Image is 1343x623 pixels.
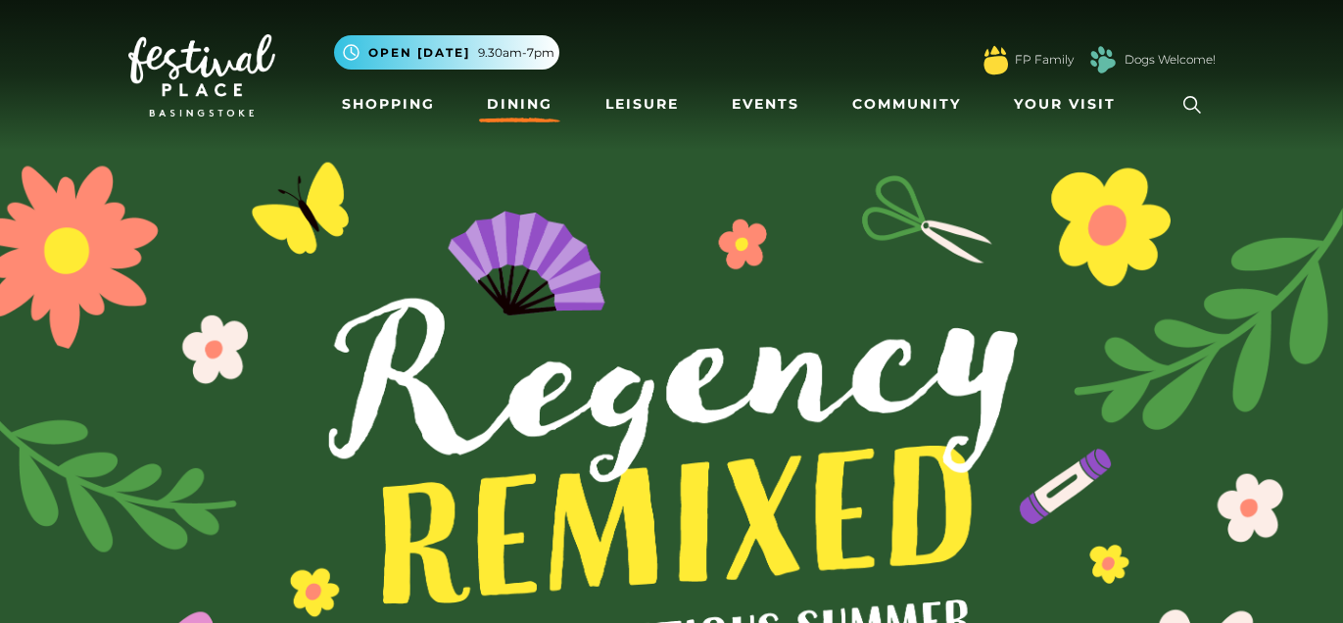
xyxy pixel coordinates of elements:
[368,44,470,62] span: Open [DATE]
[334,86,443,122] a: Shopping
[1125,51,1216,69] a: Dogs Welcome!
[844,86,969,122] a: Community
[128,34,275,117] img: Festival Place Logo
[598,86,687,122] a: Leisure
[478,44,554,62] span: 9.30am-7pm
[334,35,559,70] button: Open [DATE] 9.30am-7pm
[1006,86,1133,122] a: Your Visit
[1014,94,1116,115] span: Your Visit
[1015,51,1074,69] a: FP Family
[724,86,807,122] a: Events
[479,86,560,122] a: Dining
